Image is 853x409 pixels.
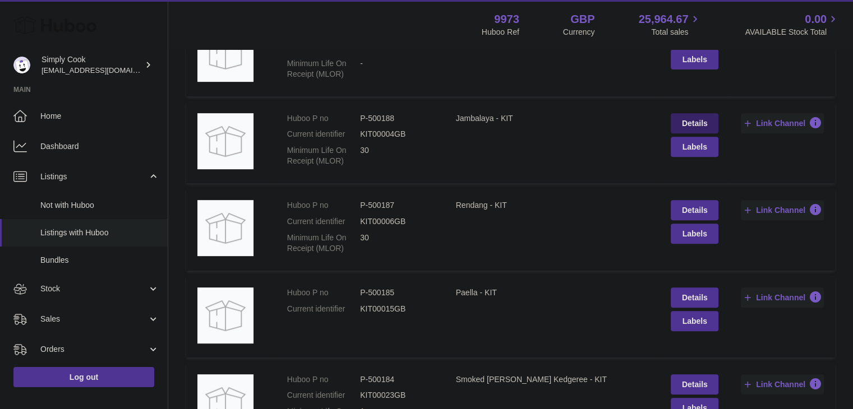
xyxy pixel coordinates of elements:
button: Link Channel [741,374,824,394]
button: Labels [671,49,718,69]
span: [EMAIL_ADDRESS][DOMAIN_NAME] [42,66,165,75]
button: Link Channel [741,200,824,220]
dt: Minimum Life On Receipt (MLOR) [287,233,360,254]
span: Stock [40,283,147,294]
dd: 30 [360,233,433,254]
dd: P-500185 [360,287,433,298]
a: 0.00 AVAILABLE Stock Total [745,12,840,38]
div: Smoked [PERSON_NAME] Kedgeree - KIT [456,374,649,385]
dt: Minimum Life On Receipt (MLOR) [287,145,360,166]
dt: Huboo P no [287,200,360,211]
span: Link Channel [756,379,805,389]
img: Nyonya Curry - KIT [197,26,253,82]
dd: P-500187 [360,200,433,211]
img: Rendang - KIT [197,200,253,256]
span: Sales [40,314,147,324]
strong: 9973 [494,12,519,27]
dt: Current identifier [287,304,360,314]
span: Home [40,111,159,122]
dd: KIT00006GB [360,216,433,227]
a: Details [671,200,718,220]
span: 0.00 [805,12,827,27]
a: 25,964.67 Total sales [638,12,701,38]
dd: KIT00015GB [360,304,433,314]
dd: KIT00023GB [360,390,433,401]
strong: GBP [570,12,594,27]
button: Labels [671,311,718,331]
dt: Huboo P no [287,113,360,124]
span: Not with Huboo [40,200,159,211]
dt: Current identifier [287,216,360,227]
span: Link Channel [756,292,805,303]
a: Details [671,113,718,133]
dd: P-500184 [360,374,433,385]
img: Jambalaya - KIT [197,113,253,169]
dt: Huboo P no [287,374,360,385]
span: Listings [40,171,147,182]
span: AVAILABLE Stock Total [745,27,840,38]
a: Details [671,287,718,308]
button: Labels [671,224,718,244]
div: Huboo Ref [482,27,519,38]
div: Rendang - KIT [456,200,649,211]
span: 25,964.67 [638,12,688,27]
a: Details [671,374,718,394]
img: Paella - KIT [197,287,253,343]
button: Link Channel [741,287,824,308]
button: Link Channel [741,113,824,133]
dd: 30 [360,145,433,166]
div: Currency [563,27,595,38]
a: Log out [13,367,154,387]
dd: KIT00004GB [360,129,433,140]
dd: - [360,58,433,80]
dt: Huboo P no [287,287,360,298]
span: Link Channel [756,118,805,128]
span: Orders [40,344,147,355]
div: Jambalaya - KIT [456,113,649,124]
span: Bundles [40,255,159,266]
div: Paella - KIT [456,287,649,298]
dd: P-500188 [360,113,433,124]
div: Simply Cook [42,54,142,76]
span: Listings with Huboo [40,227,159,238]
dt: Minimum Life On Receipt (MLOR) [287,58,360,80]
img: internalAdmin-9973@internal.huboo.com [13,57,30,73]
span: Total sales [651,27,701,38]
button: Labels [671,137,718,157]
dt: Current identifier [287,390,360,401]
span: Dashboard [40,141,159,152]
span: Link Channel [756,205,805,215]
dt: Current identifier [287,129,360,140]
